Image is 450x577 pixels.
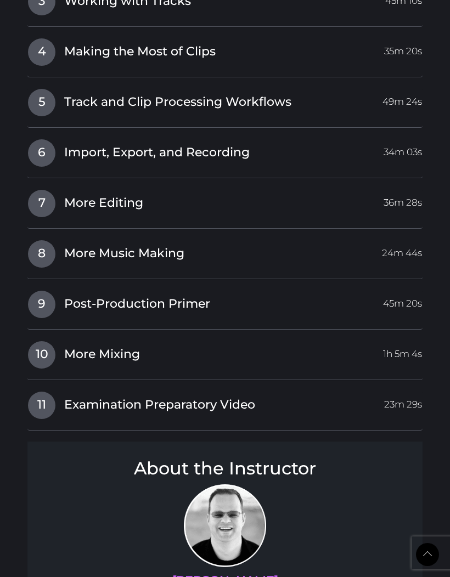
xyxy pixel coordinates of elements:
a: 6Import, Export, and Recording34m 03s [27,139,423,162]
span: 24m 44s [382,240,422,260]
a: Back to Top [416,543,439,566]
span: 11 [28,392,55,419]
a: 4Making the Most of Clips35m 20s [27,38,423,61]
span: 23m 29s [384,392,422,411]
a: 7More Editing36m 28s [27,189,423,212]
span: 4 [28,38,55,66]
span: Making the Most of Clips [64,43,216,60]
span: Import, Export, and Recording [64,144,250,161]
span: Examination Preparatory Video [64,397,255,414]
span: 35m 20s [384,38,422,58]
a: 8More Music Making24m 44s [27,240,423,263]
span: 49m 24s [383,89,422,109]
span: 36m 28s [384,190,422,210]
span: More Mixing [64,346,140,363]
span: More Editing [64,195,143,212]
span: More Music Making [64,245,184,262]
span: 9 [28,291,55,318]
a: 9Post-Production Primer45m 20s [27,290,423,313]
span: 10 [28,341,55,369]
span: 8 [28,240,55,268]
a: 10More Mixing1h 5m 4s [27,341,423,364]
span: 5 [28,89,55,116]
span: 6 [28,139,55,167]
h3: About the Instructor [38,458,412,479]
img: Prof. Scott [184,484,266,567]
span: 45m 20s [383,291,422,310]
span: 1h 5m 4s [383,341,422,361]
a: 5Track and Clip Processing Workflows49m 24s [27,88,423,111]
span: 7 [28,190,55,217]
span: 34m 03s [384,139,422,159]
span: Track and Clip Processing Workflows [64,94,291,111]
span: Post-Production Primer [64,296,210,313]
a: 11Examination Preparatory Video23m 29s [27,391,423,414]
